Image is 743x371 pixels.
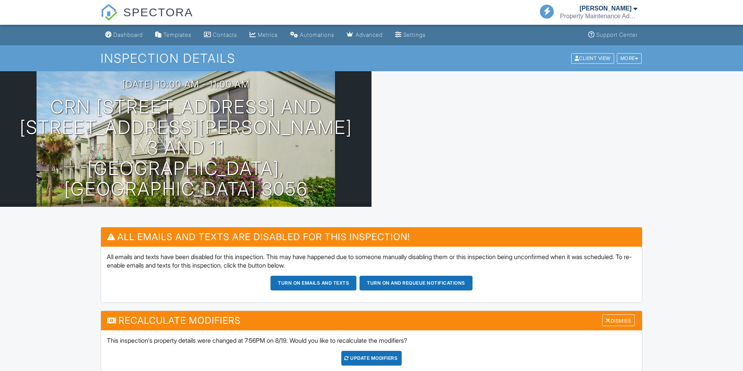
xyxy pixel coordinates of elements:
div: [PERSON_NAME] [580,5,632,12]
h1: Crn [STREET_ADDRESS] and [STREET_ADDRESS][PERSON_NAME] 3 and 11 [GEOGRAPHIC_DATA], [GEOGRAPHIC_DA... [12,97,359,199]
h3: Recalculate Modifiers [101,311,642,330]
a: Client View [570,55,616,61]
a: Templates [152,28,195,42]
a: Settings [392,28,429,42]
div: Property Maintenance Advisory [560,12,637,20]
div: Client View [571,53,614,64]
div: UPDATE Modifiers [341,351,402,366]
div: Advanced [356,31,383,38]
a: Contacts [201,28,240,42]
a: SPECTORA [101,12,193,26]
img: The Best Home Inspection Software - Spectora [101,4,118,21]
a: Support Center [585,28,641,42]
a: Automations (Basic) [287,28,337,42]
div: Automations [300,31,334,38]
div: Dismiss [602,314,635,326]
div: Settings [403,31,426,38]
div: Metrics [258,31,278,38]
div: Support Center [596,31,638,38]
span: SPECTORA [123,4,193,20]
button: Turn on and Requeue Notifications [360,276,473,290]
div: Contacts [213,31,237,38]
div: Dashboard [113,31,143,38]
h3: All emails and texts are disabled for this inspection! [101,227,642,246]
a: Metrics [247,28,281,42]
button: Turn on emails and texts [270,276,356,290]
div: More [617,53,642,64]
a: Dashboard [102,28,146,42]
h3: [DATE] 10:00 am - 11:00 am [122,79,250,89]
p: All emails and texts have been disabled for this inspection. This may have happened due to someon... [107,252,636,270]
h1: Inspection Details [101,52,642,65]
div: Templates [163,31,192,38]
a: Advanced [344,28,386,42]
